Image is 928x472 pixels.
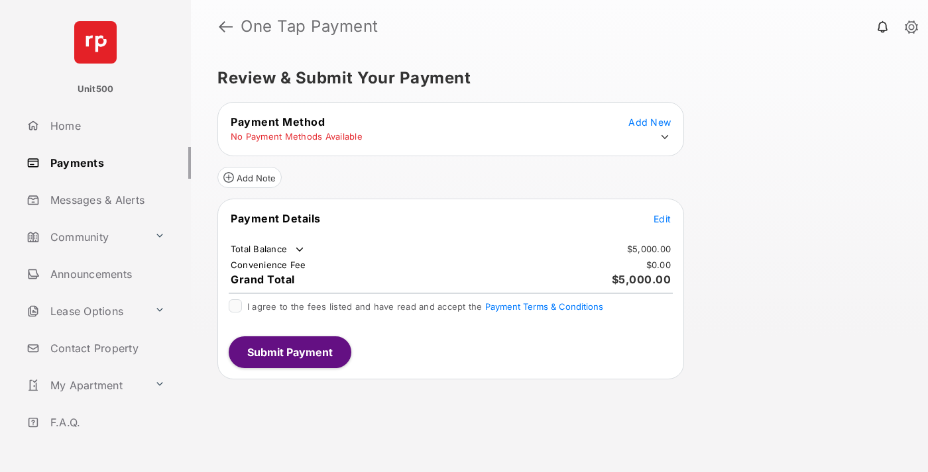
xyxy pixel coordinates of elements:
[628,115,671,128] button: Add New
[74,21,117,64] img: svg+xml;base64,PHN2ZyB4bWxucz0iaHR0cDovL3d3dy53My5vcmcvMjAwMC9zdmciIHdpZHRoPSI2NCIgaGVpZ2h0PSI2NC...
[21,295,149,327] a: Lease Options
[21,258,191,290] a: Announcements
[231,212,321,225] span: Payment Details
[247,301,603,312] span: I agree to the fees listed and have read and accept the
[21,332,191,364] a: Contact Property
[217,167,282,188] button: Add Note
[21,184,191,216] a: Messages & Alerts
[241,19,378,34] strong: One Tap Payment
[230,243,306,256] td: Total Balance
[612,273,671,286] span: $5,000.00
[230,130,363,142] td: No Payment Methods Available
[21,406,191,438] a: F.A.Q.
[21,369,149,401] a: My Apartment
[231,273,295,286] span: Grand Total
[21,110,191,142] a: Home
[628,117,671,128] span: Add New
[21,147,191,179] a: Payments
[646,259,671,271] td: $0.00
[231,115,325,128] span: Payment Method
[78,83,114,96] p: Unit500
[229,336,351,368] button: Submit Payment
[654,213,671,224] span: Edit
[626,243,671,255] td: $5,000.00
[654,212,671,225] button: Edit
[485,301,603,312] button: I agree to the fees listed and have read and accept the
[230,259,307,271] td: Convenience Fee
[21,221,149,253] a: Community
[217,70,891,86] h5: Review & Submit Your Payment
